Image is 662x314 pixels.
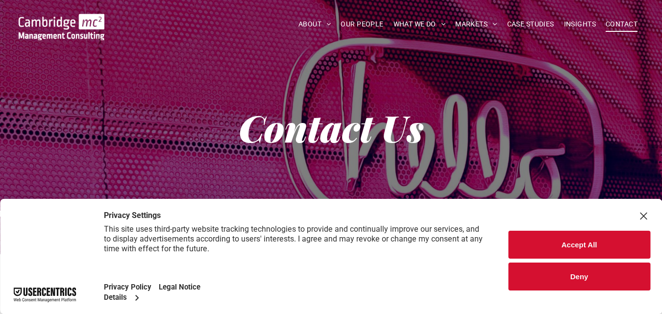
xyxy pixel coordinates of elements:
a: ABOUT [294,17,336,32]
a: MARKETS [450,17,502,32]
a: CONTACT [601,17,642,32]
strong: Us [381,103,423,152]
a: WHAT WE DO [389,17,451,32]
img: Go to Homepage [19,14,104,40]
a: CASE STUDIES [502,17,559,32]
a: INSIGHTS [559,17,601,32]
strong: Contact [239,103,373,152]
a: OUR PEOPLE [336,17,388,32]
